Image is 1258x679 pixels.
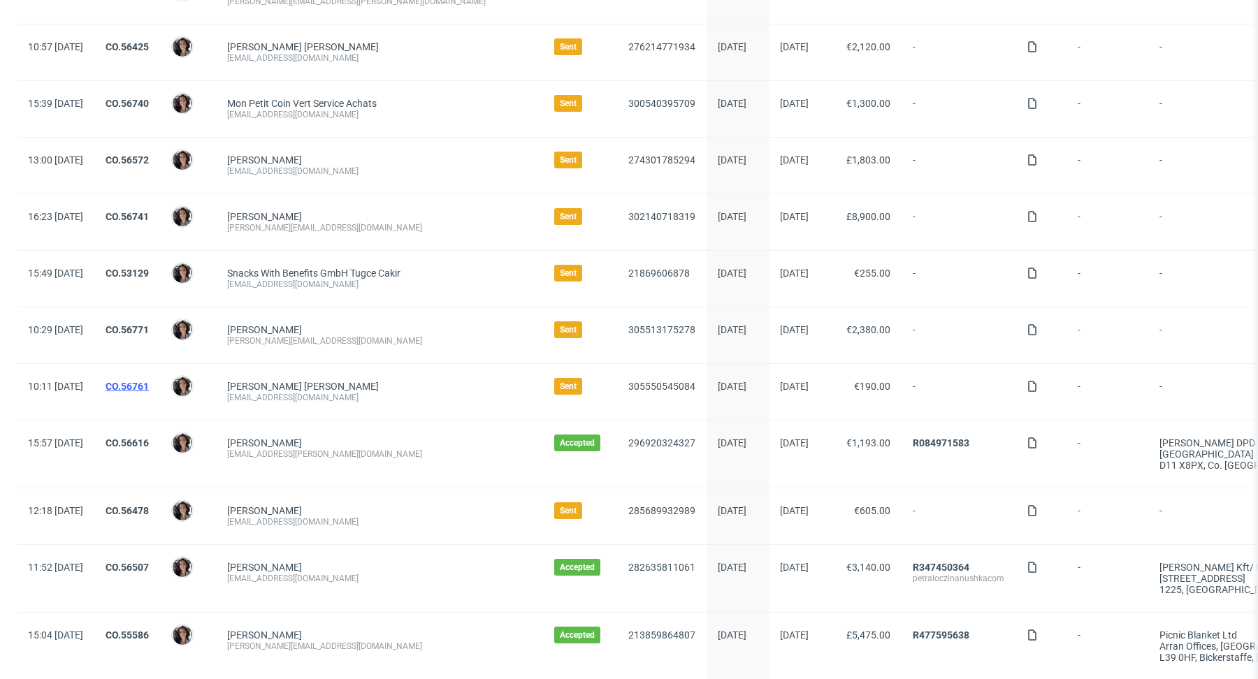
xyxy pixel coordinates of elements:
a: Snacks With Benefits GmbH Tugce Cakir [227,268,400,279]
div: [EMAIL_ADDRESS][DOMAIN_NAME] [227,166,532,177]
a: [PERSON_NAME] [227,505,302,516]
a: [PERSON_NAME] [227,211,302,222]
span: 16:23 [DATE] [28,211,83,222]
span: [DATE] [718,41,746,52]
a: 305550545084 [628,381,695,392]
span: Accepted [560,437,595,448]
img: Moreno Martinez Cristina [173,150,192,170]
span: 15:04 [DATE] [28,629,83,641]
span: Sent [560,324,577,335]
a: CO.56478 [106,505,149,516]
span: - [913,324,1004,346]
span: - [913,98,1004,120]
span: [DATE] [718,381,746,392]
span: 11:52 [DATE] [28,562,83,573]
span: - [1078,505,1137,527]
span: - [1078,324,1137,346]
span: [DATE] [718,562,746,573]
a: 302140718319 [628,211,695,222]
span: [DATE] [780,41,809,52]
div: petraloczinanushkacom [913,573,1004,584]
span: - [1078,211,1137,233]
span: 10:11 [DATE] [28,381,83,392]
span: £8,900.00 [846,211,890,222]
a: [PERSON_NAME] [227,154,302,166]
span: [DATE] [718,98,746,109]
span: [DATE] [780,211,809,222]
span: - [913,211,1004,233]
span: - [1078,562,1137,595]
div: [EMAIL_ADDRESS][DOMAIN_NAME] [227,52,532,64]
a: R347450364 [913,562,969,573]
span: [DATE] [718,324,746,335]
img: Moreno Martinez Cristina [173,37,192,57]
span: [DATE] [780,98,809,109]
span: €190.00 [854,381,890,392]
span: 13:00 [DATE] [28,154,83,166]
span: Accepted [560,562,595,573]
span: Sent [560,505,577,516]
a: [PERSON_NAME] [PERSON_NAME] [227,41,379,52]
a: [PERSON_NAME] [227,324,302,335]
span: €605.00 [854,505,890,516]
span: - [913,381,1004,403]
span: £5,475.00 [846,629,890,641]
span: Sent [560,381,577,392]
a: 285689932989 [628,505,695,516]
a: 274301785294 [628,154,695,166]
img: Moreno Martinez Cristina [173,207,192,226]
span: [DATE] [718,437,746,448]
span: 15:57 [DATE] [28,437,83,448]
span: - [1078,154,1137,177]
span: 10:57 [DATE] [28,41,83,52]
a: [PERSON_NAME] [PERSON_NAME] [227,381,379,392]
a: CO.56572 [106,154,149,166]
span: €1,300.00 [846,98,890,109]
div: [EMAIL_ADDRESS][DOMAIN_NAME] [227,573,532,584]
span: - [1078,98,1137,120]
a: 21869606878 [628,268,690,279]
img: Moreno Martinez Cristina [173,377,192,396]
span: 12:18 [DATE] [28,505,83,516]
span: Sent [560,41,577,52]
a: CO.56761 [106,381,149,392]
div: [PERSON_NAME][EMAIL_ADDRESS][DOMAIN_NAME] [227,335,532,346]
img: Moreno Martinez Cristina [173,557,192,577]
div: [EMAIL_ADDRESS][PERSON_NAME][DOMAIN_NAME] [227,448,532,460]
span: - [1078,381,1137,403]
span: - [913,268,1004,290]
span: [DATE] [780,381,809,392]
span: - [913,41,1004,64]
span: [DATE] [780,437,809,448]
div: [EMAIL_ADDRESS][DOMAIN_NAME] [227,279,532,290]
a: CO.56616 [106,437,149,448]
span: [DATE] [780,324,809,335]
span: 15:39 [DATE] [28,98,83,109]
a: 296920324327 [628,437,695,448]
a: 276214771934 [628,41,695,52]
a: CO.55586 [106,629,149,641]
img: Moreno Martinez Cristina [173,94,192,113]
a: [PERSON_NAME] [227,629,302,641]
span: £1,803.00 [846,154,890,166]
div: [EMAIL_ADDRESS][DOMAIN_NAME] [227,392,532,403]
span: [DATE] [718,154,746,166]
a: CO.53129 [106,268,149,279]
span: €2,380.00 [846,324,890,335]
span: - [1078,629,1137,663]
a: CO.56425 [106,41,149,52]
a: CO.56771 [106,324,149,335]
a: 305513175278 [628,324,695,335]
span: Sent [560,268,577,279]
span: Sent [560,154,577,166]
span: [DATE] [780,562,809,573]
span: [DATE] [718,268,746,279]
a: [PERSON_NAME] [227,562,302,573]
div: [PERSON_NAME][EMAIL_ADDRESS][DOMAIN_NAME] [227,222,532,233]
span: Sent [560,211,577,222]
div: [EMAIL_ADDRESS][DOMAIN_NAME] [227,109,532,120]
a: 300540395709 [628,98,695,109]
span: €2,120.00 [846,41,890,52]
span: [DATE] [780,268,809,279]
span: - [913,505,1004,527]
